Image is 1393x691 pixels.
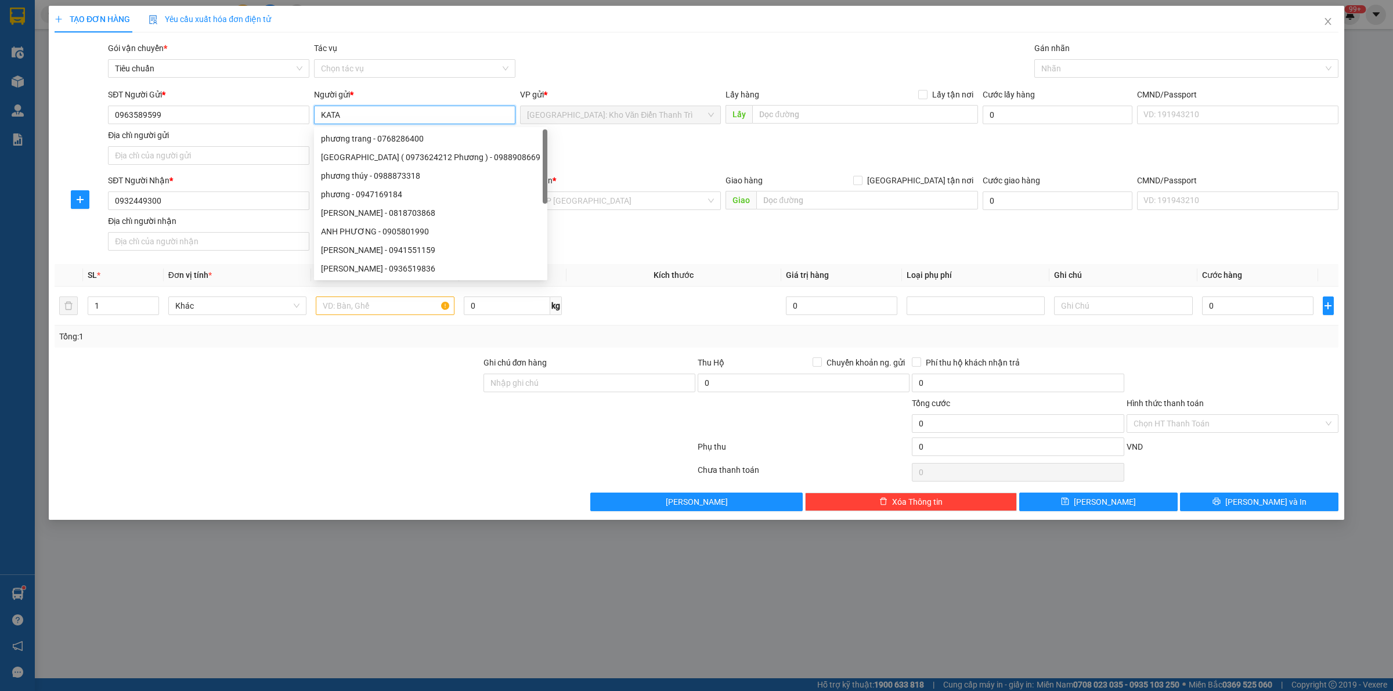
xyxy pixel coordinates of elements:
[892,495,943,508] span: Xóa Thông tin
[726,176,763,185] span: Giao hàng
[108,88,309,101] div: SĐT Người Gửi
[1202,270,1242,280] span: Cước hàng
[1049,264,1197,287] th: Ghi chú
[527,106,714,124] span: Hà Nội: Kho Văn Điển Thanh Trì
[321,169,540,182] div: phương thúy - 0988873318
[756,191,978,209] input: Dọc đường
[483,358,547,367] label: Ghi chú đơn hàng
[314,88,515,101] div: Người gửi
[321,151,540,164] div: [GEOGRAPHIC_DATA] ( 0973624212 Phương ) - 0988908669
[149,15,158,24] img: icon
[1323,17,1333,26] span: close
[550,296,562,315] span: kg
[108,174,309,187] div: SĐT Người Nhận
[1323,296,1334,315] button: plus
[1127,399,1204,408] label: Hình thức thanh toán
[483,374,695,392] input: Ghi chú đơn hàng
[1180,493,1338,511] button: printer[PERSON_NAME] và In
[696,464,911,484] div: Chưa thanh toán
[314,241,547,259] div: Phạm Phương Linh - 0941551159
[71,190,89,209] button: plus
[696,440,911,461] div: Phụ thu
[726,105,752,124] span: Lấy
[1061,497,1069,507] span: save
[314,167,547,185] div: phương thúy - 0988873318
[752,105,978,124] input: Dọc đường
[1225,495,1307,508] span: [PERSON_NAME] và In
[175,297,299,314] span: Khác
[879,497,887,507] span: delete
[1019,493,1178,511] button: save[PERSON_NAME]
[108,232,309,251] input: Địa chỉ của người nhận
[912,399,950,408] span: Tổng cước
[71,195,89,204] span: plus
[149,15,271,24] span: Yêu cầu xuất hóa đơn điện tử
[321,225,540,238] div: ANH PHƯƠNG - 0905801990
[1034,44,1070,53] label: Gán nhãn
[316,296,454,315] input: VD: Bàn, Ghế
[314,185,547,204] div: phương - 0947169184
[321,188,540,201] div: phương - 0947169184
[321,262,540,275] div: [PERSON_NAME] - 0936519836
[666,495,728,508] span: [PERSON_NAME]
[983,106,1132,124] input: Cước lấy hàng
[862,174,978,187] span: [GEOGRAPHIC_DATA] tận nơi
[115,60,302,77] span: Tiêu chuẩn
[314,148,547,167] div: Thanh Sơn ( 0973624212 Phương ) - 0988908669
[654,270,694,280] span: Kích thước
[314,204,547,222] div: vũ diệu phương anh - 0818703868
[321,244,540,256] div: [PERSON_NAME] - 0941551159
[314,44,337,53] label: Tác vụ
[1054,296,1192,315] input: Ghi Chú
[108,44,167,53] span: Gói vận chuyển
[902,264,1049,287] th: Loại phụ phí
[1137,174,1338,187] div: CMND/Passport
[698,358,724,367] span: Thu Hộ
[786,270,829,280] span: Giá trị hàng
[314,222,547,241] div: ANH PHƯƠNG - 0905801990
[1312,6,1344,38] button: Close
[805,493,1017,511] button: deleteXóa Thông tin
[321,207,540,219] div: [PERSON_NAME] - 0818703868
[168,270,212,280] span: Đơn vị tính
[983,176,1040,185] label: Cước giao hàng
[921,356,1024,369] span: Phí thu hộ khách nhận trả
[786,296,897,315] input: 0
[108,146,309,165] input: Địa chỉ của người gửi
[321,132,540,145] div: phương trang - 0768286400
[314,259,547,278] div: VÕ MINH PHƯƠNG - 0936519836
[55,15,130,24] span: TẠO ĐƠN HÀNG
[983,90,1035,99] label: Cước lấy hàng
[59,330,537,343] div: Tổng: 1
[822,356,910,369] span: Chuyển khoản ng. gửi
[1137,88,1338,101] div: CMND/Passport
[1074,495,1136,508] span: [PERSON_NAME]
[108,129,309,142] div: Địa chỉ người gửi
[928,88,978,101] span: Lấy tận nơi
[590,493,802,511] button: [PERSON_NAME]
[983,191,1132,210] input: Cước giao hàng
[314,129,547,148] div: phương trang - 0768286400
[88,270,97,280] span: SL
[1323,301,1333,310] span: plus
[55,15,63,23] span: plus
[520,88,721,101] div: VP gửi
[1212,497,1221,507] span: printer
[726,191,756,209] span: Giao
[726,90,759,99] span: Lấy hàng
[59,296,78,315] button: delete
[108,215,309,227] div: Địa chỉ người nhận
[1127,442,1143,451] span: VND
